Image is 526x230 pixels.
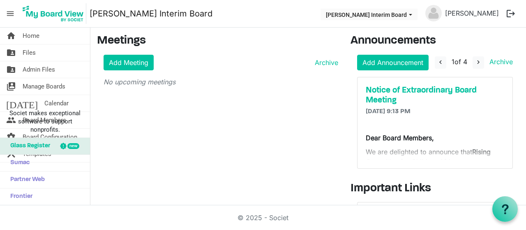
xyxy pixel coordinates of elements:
[452,58,454,66] span: 1
[6,155,30,171] span: Sumac
[67,143,79,149] div: new
[90,5,212,22] a: [PERSON_NAME] Interim Board
[23,61,55,78] span: Admin Files
[6,172,45,188] span: Partner Web
[104,77,338,87] p: No upcoming meetings
[321,9,418,20] button: RICCA Interim Board dropdownbutton
[6,138,50,154] span: Glass Register
[351,34,519,48] h3: Announcements
[6,61,16,78] span: folder_shared
[366,86,504,105] a: Notice of Extraordinary Board Meeting
[6,95,38,112] span: [DATE]
[6,188,32,205] span: Frontier
[486,58,513,66] a: Archive
[452,58,467,66] span: of 4
[437,58,444,66] span: navigate_before
[502,5,519,22] button: logout
[44,95,69,112] span: Calendar
[6,78,16,95] span: switch_account
[351,182,519,196] h3: Important Links
[20,3,86,24] img: My Board View Logo
[475,58,482,66] span: navigate_next
[238,214,288,222] a: © 2025 - Societ
[366,147,504,216] p: We are delighted to announce that has officially been , and we have received our registration cer...
[2,6,18,21] span: menu
[4,109,86,134] span: Societ makes exceptional software to support nonprofits.
[357,55,429,70] a: Add Announcement
[366,108,411,115] span: [DATE] 9:13 PM
[311,58,338,67] a: Archive
[23,44,36,61] span: Files
[435,56,446,69] button: navigate_before
[6,44,16,61] span: folder_shared
[366,134,434,142] strong: Dear Board Members,
[23,28,39,44] span: Home
[104,55,154,70] a: Add Meeting
[23,78,65,95] span: Manage Boards
[425,5,442,21] img: no-profile-picture.svg
[442,5,502,21] a: [PERSON_NAME]
[20,3,90,24] a: My Board View Logo
[97,34,338,48] h3: Meetings
[473,56,484,69] button: navigate_next
[6,28,16,44] span: home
